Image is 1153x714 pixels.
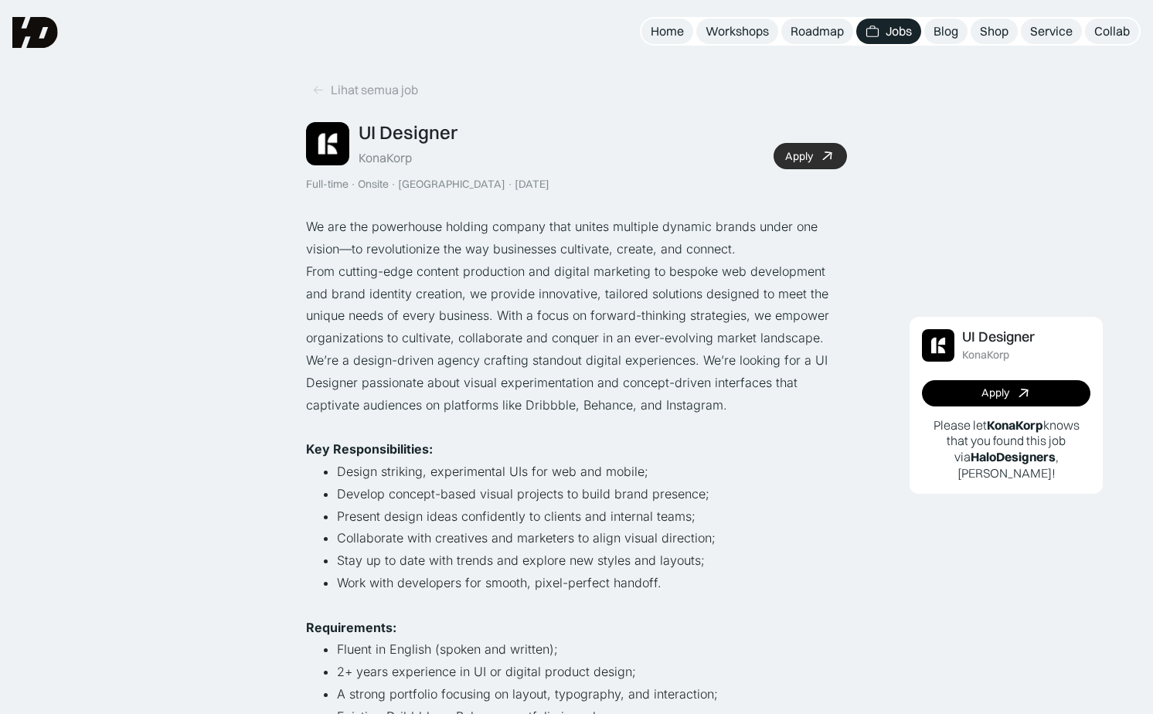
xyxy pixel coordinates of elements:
[306,178,349,191] div: Full-time
[1085,19,1139,44] a: Collab
[359,150,412,166] div: KonaKorp
[306,260,847,349] p: From cutting-edge content production and digital marketing to bespoke web development and brand i...
[337,461,847,483] li: Design striking, experimental UIs for web and mobile;
[507,178,513,191] div: ·
[971,19,1018,44] a: Shop
[337,572,847,594] li: Work with developers for smooth, pixel-perfect handoff.
[306,122,349,165] img: Job Image
[398,178,505,191] div: [GEOGRAPHIC_DATA]
[641,19,693,44] a: Home
[706,23,769,39] div: Workshops
[981,386,1009,399] div: Apply
[337,505,847,528] li: Present design ideas confidently to clients and internal teams;
[306,216,847,260] p: We are the powerhouse holding company that unites multiple dynamic brands under one vision—to rev...
[1094,23,1130,39] div: Collab
[781,19,853,44] a: Roadmap
[962,329,1035,345] div: UI Designer
[651,23,684,39] div: Home
[774,143,847,169] a: Apply
[987,417,1043,433] b: KonaKorp
[350,178,356,191] div: ·
[337,661,847,683] li: 2+ years experience in UI or digital product design;
[1021,19,1082,44] a: Service
[922,417,1090,481] p: Please let knows that you found this job via , [PERSON_NAME]!
[791,23,844,39] div: Roadmap
[306,77,424,103] a: Lihat semua job
[306,441,433,457] strong: Key Responsibilities:
[306,416,847,438] p: ‍
[358,178,389,191] div: Onsite
[337,549,847,572] li: Stay up to date with trends and explore new styles and layouts;
[886,23,912,39] div: Jobs
[337,527,847,549] li: Collaborate with creatives and marketers to align visual direction;
[306,349,847,416] p: We’re a design-driven agency crafting standout digital experiences. We’re looking for a UI Design...
[306,620,396,635] strong: Requirements:
[785,150,813,163] div: Apply
[856,19,921,44] a: Jobs
[962,348,1009,362] div: KonaKorp
[337,638,847,661] li: Fluent in English (spoken and written);
[922,380,1090,406] a: Apply
[924,19,968,44] a: Blog
[696,19,778,44] a: Workshops
[331,82,418,98] div: Lihat semua job
[337,683,847,705] li: A strong portfolio focusing on layout, typography, and interaction;
[922,329,954,362] img: Job Image
[390,178,396,191] div: ·
[359,121,457,144] div: UI Designer
[971,449,1056,464] b: HaloDesigners
[980,23,1008,39] div: Shop
[337,483,847,505] li: Develop concept-based visual projects to build brand presence;
[515,178,549,191] div: [DATE]
[934,23,958,39] div: Blog
[1030,23,1073,39] div: Service
[306,594,847,617] p: ‍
